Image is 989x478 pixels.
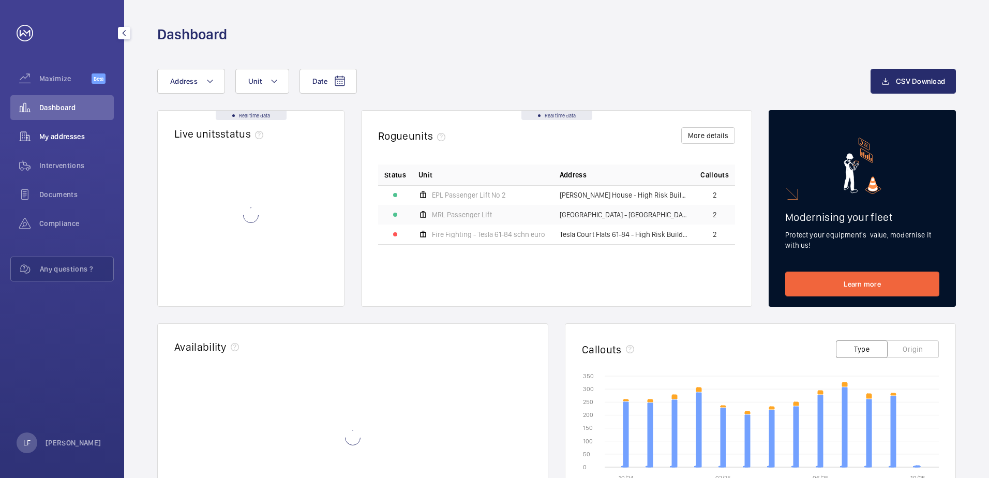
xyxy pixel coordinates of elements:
[220,127,267,140] span: status
[418,170,432,180] span: Unit
[583,424,593,431] text: 150
[312,77,327,85] span: Date
[713,231,717,238] span: 2
[432,231,545,238] span: Fire Fighting - Tesla 61-84 schn euro
[583,398,593,406] text: 250
[887,340,939,358] button: Origin
[560,170,587,180] span: Address
[582,343,622,356] h2: Callouts
[583,385,594,393] text: 300
[896,77,945,85] span: CSV Download
[248,77,262,85] span: Unit
[583,438,593,445] text: 100
[39,189,114,200] span: Documents
[560,211,688,218] span: [GEOGRAPHIC_DATA] - [GEOGRAPHIC_DATA]
[583,372,594,380] text: 350
[39,73,92,84] span: Maximize
[40,264,113,274] span: Any questions ?
[39,102,114,113] span: Dashboard
[713,191,717,199] span: 2
[299,69,357,94] button: Date
[700,170,729,180] span: Callouts
[157,69,225,94] button: Address
[39,218,114,229] span: Compliance
[235,69,289,94] button: Unit
[170,77,198,85] span: Address
[681,127,735,144] button: More details
[583,411,593,419] text: 200
[378,129,449,142] h2: Rogue
[844,138,881,194] img: marketing-card.svg
[521,111,592,120] div: Real time data
[785,211,939,223] h2: Modernising your fleet
[583,464,587,471] text: 0
[713,211,717,218] span: 2
[216,111,287,120] div: Real time data
[785,272,939,296] a: Learn more
[785,230,939,250] p: Protect your equipment's value, modernise it with us!
[560,231,688,238] span: Tesla Court Flats 61-84 - High Risk Building - Tesla Court Flats 61-84
[871,69,956,94] button: CSV Download
[583,451,590,458] text: 50
[560,191,688,199] span: [PERSON_NAME] House - High Risk Building - [PERSON_NAME][GEOGRAPHIC_DATA]
[432,211,492,218] span: MRL Passenger Lift
[157,25,227,44] h1: Dashboard
[432,191,506,199] span: EPL Passenger Lift No 2
[92,73,106,84] span: Beta
[23,438,31,448] p: LF
[174,127,267,140] h2: Live units
[39,131,114,142] span: My addresses
[46,438,101,448] p: [PERSON_NAME]
[384,170,406,180] p: Status
[39,160,114,171] span: Interventions
[836,340,888,358] button: Type
[409,129,450,142] span: units
[174,340,227,353] h2: Availability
